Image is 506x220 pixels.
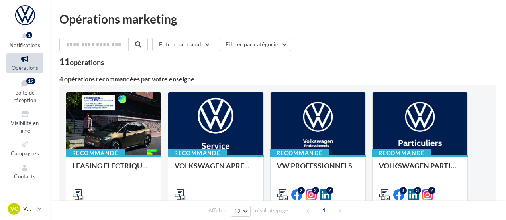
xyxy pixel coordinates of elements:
div: VOLKSWAGEN PARTICULIER [379,162,461,178]
div: 19 [26,78,35,84]
a: Campagnes [6,139,43,158]
span: Opérations [12,65,38,71]
a: Visibilité en ligne [6,108,43,135]
button: 12 [231,206,251,217]
a: Contacts [6,162,43,181]
div: Recommandé [372,149,431,157]
div: 4 opérations recommandées par votre enseigne [59,76,496,82]
div: Recommandé [270,149,329,157]
a: VC VW CHALON [6,201,43,216]
div: 3 [414,187,421,194]
span: Visibilité en ligne [11,120,39,134]
p: VW CHALON [23,205,34,213]
button: Filtrer par catégorie [219,38,291,51]
span: Campagnes [11,150,39,157]
div: Opérations marketing [59,13,496,25]
button: Notifications 1 [6,30,43,50]
div: LEASING ÉLECTRIQUE 2025 [73,162,155,178]
button: Filtrer par canal [152,38,214,51]
div: 4 [400,187,407,194]
span: 12 [234,208,241,214]
div: VW PROFESSIONNELS [277,162,359,178]
span: 1 [318,204,330,217]
a: Boîte de réception19 [6,76,43,105]
span: Boîte de réception [14,89,36,103]
span: Notifications [10,42,40,48]
div: 2 [312,187,319,194]
div: Recommandé [66,149,125,157]
div: 1 [26,32,32,38]
div: 2 [326,187,333,194]
div: 2 [428,187,435,194]
div: opérations [70,59,104,66]
div: VOLKSWAGEN APRES-VENTE [175,162,257,178]
div: 2 [298,187,305,194]
span: résultats/page [255,207,288,214]
div: Recommandé [168,149,227,157]
span: Afficher [208,207,226,214]
div: 11 [59,57,104,66]
span: Contacts [14,173,36,180]
span: VC [10,205,18,213]
a: Opérations [6,53,43,73]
